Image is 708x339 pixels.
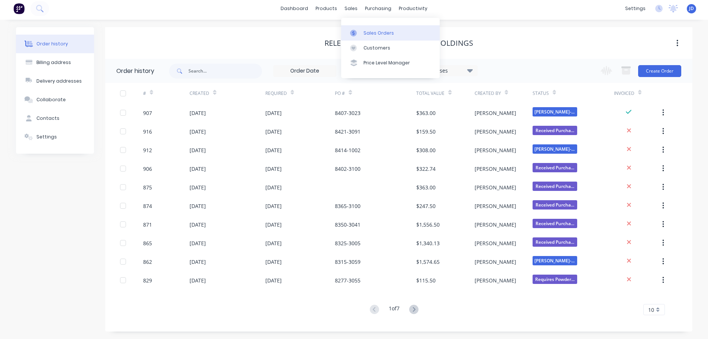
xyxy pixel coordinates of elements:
div: Created By [475,90,501,97]
span: Received Purcha... [533,237,577,247]
div: [DATE] [190,165,206,173]
div: 906 [143,165,152,173]
div: PO # [335,90,345,97]
span: [PERSON_NAME]-Power C5 [533,107,577,116]
div: productivity [395,3,431,14]
div: 8325-3005 [335,239,361,247]
div: [PERSON_NAME] [475,109,516,117]
div: [DATE] [190,258,206,266]
div: [PERSON_NAME] [475,221,516,228]
span: JD [689,5,694,12]
span: [PERSON_NAME]-Power C5 [533,144,577,154]
div: Created [190,90,209,97]
div: 8277-3055 [335,276,361,284]
div: 829 [143,276,152,284]
div: Status [533,83,614,103]
div: Sales Orders [363,30,394,36]
div: [DATE] [265,128,282,135]
div: [DATE] [190,128,206,135]
div: [DATE] [265,221,282,228]
button: Order history [16,35,94,53]
div: [DATE] [190,146,206,154]
div: [DATE] [265,258,282,266]
div: [PERSON_NAME] [475,202,516,210]
div: # [143,83,190,103]
div: Total Value [416,90,444,97]
div: 8365-3100 [335,202,361,210]
span: Received Purcha... [533,219,577,228]
div: [DATE] [265,109,282,117]
button: Billing address [16,53,94,72]
div: $363.00 [416,109,436,117]
span: Received Purcha... [533,200,577,210]
div: 862 [143,258,152,266]
div: $115.50 [416,276,436,284]
div: $363.00 [416,183,436,191]
div: PO # [335,83,416,103]
div: $308.00 [416,146,436,154]
div: purchasing [361,3,395,14]
div: $1,340.13 [416,239,440,247]
div: $159.50 [416,128,436,135]
span: Received Purcha... [533,126,577,135]
div: $1,574.65 [416,258,440,266]
span: [PERSON_NAME]-Power C5 [533,256,577,265]
div: [PERSON_NAME] [475,165,516,173]
div: [DATE] [265,165,282,173]
div: [DATE] [265,202,282,210]
button: Delivery addresses [16,72,94,90]
div: Created [190,83,265,103]
span: Requires Powder... [533,275,577,284]
button: Contacts [16,109,94,128]
div: 8414-1002 [335,146,361,154]
div: Billing address [36,59,71,66]
div: [PERSON_NAME] [475,258,516,266]
div: Delivery addresses [36,78,82,84]
div: Settings [36,134,57,140]
div: [DATE] [190,239,206,247]
div: Total Value [416,83,474,103]
div: [DATE] [265,183,282,191]
div: Required [265,90,287,97]
input: Order Date [274,65,336,77]
div: $247.50 [416,202,436,210]
div: 8350-3041 [335,221,361,228]
div: 865 [143,239,152,247]
a: Customers [341,41,440,55]
div: Required [265,83,335,103]
div: sales [341,3,361,14]
div: 916 [143,128,152,135]
div: # [143,90,146,97]
div: [DATE] [265,276,282,284]
div: Customers [363,45,390,51]
div: Status [533,90,549,97]
div: Created By [475,83,533,103]
div: Relec Switchboards Group Holdings [324,39,473,48]
div: [DATE] [190,109,206,117]
div: [DATE] [190,202,206,210]
div: [PERSON_NAME] [475,239,516,247]
button: Settings [16,128,94,146]
div: Order history [36,41,68,47]
div: $1,556.50 [416,221,440,228]
div: $322.74 [416,165,436,173]
div: [DATE] [190,183,206,191]
button: Create Order [638,65,681,77]
div: 8421-3091 [335,128,361,135]
img: Factory [13,3,25,14]
a: Price Level Manager [341,55,440,70]
div: Collaborate [36,96,66,103]
div: Invoiced [614,83,660,103]
div: [DATE] [190,221,206,228]
div: 8407-3023 [335,109,361,117]
div: Contacts [36,115,59,122]
div: products [312,3,341,14]
a: Sales Orders [341,25,440,40]
div: [DATE] [190,276,206,284]
div: 1 of 7 [389,304,400,315]
div: 871 [143,221,152,228]
div: [PERSON_NAME] [475,146,516,154]
span: 10 [648,306,654,314]
a: dashboard [277,3,312,14]
div: 36 Statuses [415,67,477,75]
